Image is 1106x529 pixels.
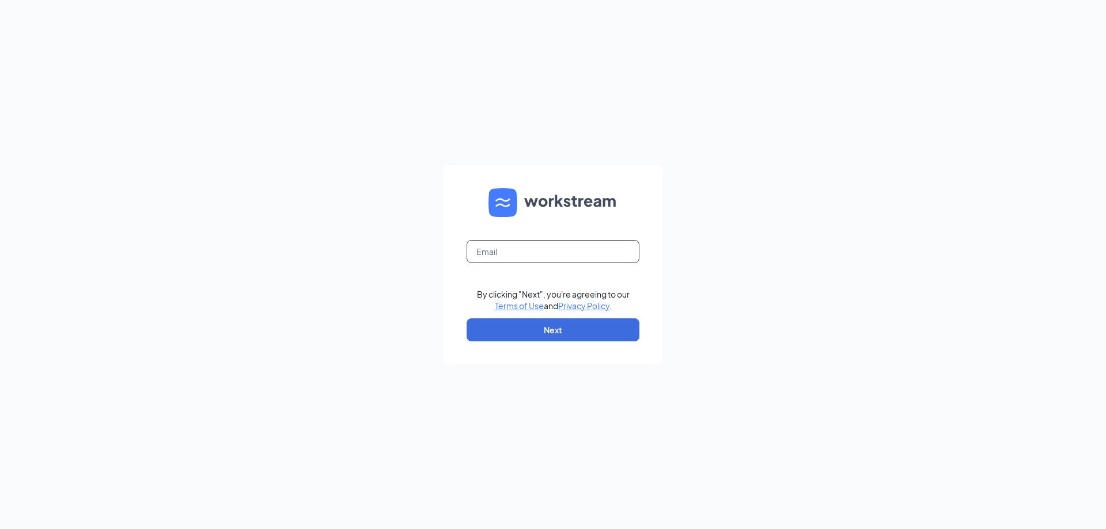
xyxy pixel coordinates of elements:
div: By clicking "Next", you're agreeing to our and . [477,288,630,311]
img: WS logo and Workstream text [488,188,618,217]
button: Next [467,318,639,341]
a: Terms of Use [495,300,544,311]
a: Privacy Policy [558,300,609,311]
input: Email [467,240,639,263]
